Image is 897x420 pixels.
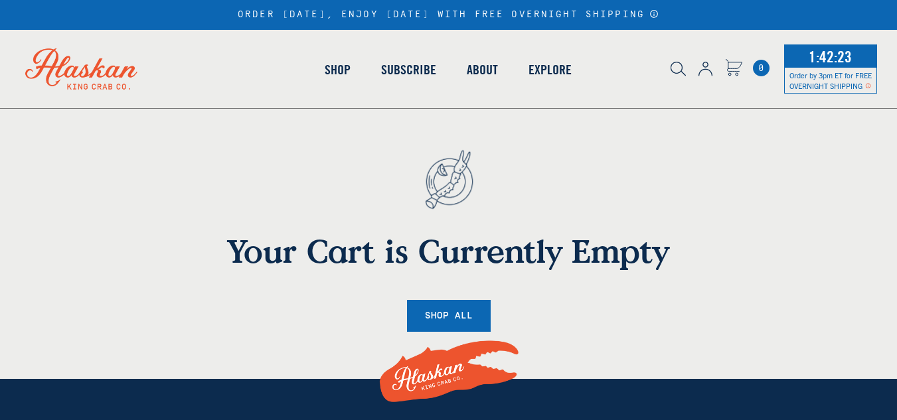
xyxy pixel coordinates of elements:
div: ORDER [DATE], ENJOY [DATE] WITH FREE OVERNIGHT SHIPPING [238,9,659,21]
a: Explore [513,32,587,107]
span: Order by 3pm ET for FREE OVERNIGHT SHIPPING [789,70,872,90]
span: 1:42:23 [805,43,855,70]
a: Shop [309,32,366,107]
a: Shop All [407,300,491,332]
a: About [451,32,513,107]
img: empty cart - anchor [404,127,494,232]
img: search [671,62,686,76]
a: Cart [753,60,770,76]
a: Subscribe [366,32,451,107]
h1: Your Cart is Currently Empty [80,232,817,270]
a: Cart [725,59,742,78]
img: Alaskan King Crab Co. logo [7,30,156,108]
span: 0 [753,60,770,76]
img: Alaskan King Crab Co. Logo [376,325,522,419]
a: Announcement Bar Modal [649,9,659,19]
img: account [698,62,712,76]
span: Shipping Notice Icon [865,81,871,90]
